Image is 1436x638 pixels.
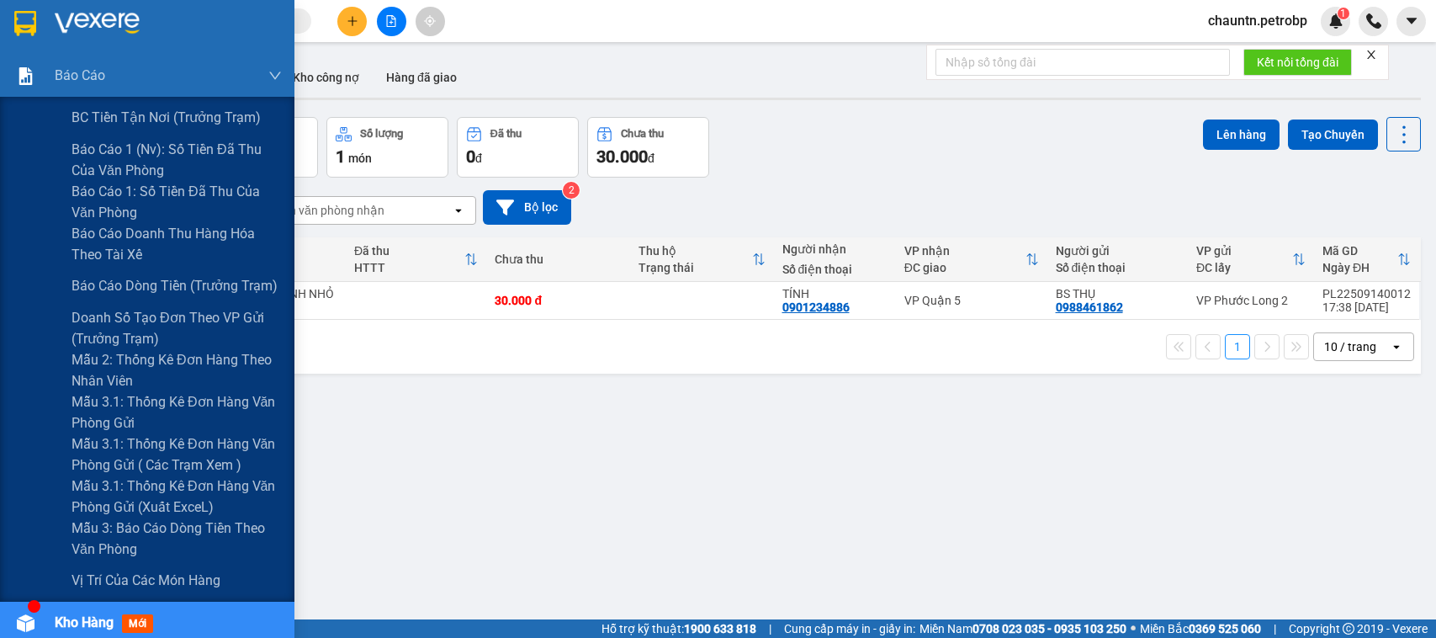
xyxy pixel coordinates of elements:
[1314,237,1419,282] th: Toggle SortBy
[268,202,384,219] div: Chọn văn phòng nhận
[639,244,752,258] div: Thu hộ
[1340,8,1346,19] span: 1
[1131,625,1136,632] span: ⚪️
[1056,300,1123,314] div: 0988461862
[72,223,282,265] span: Báo cáo doanh thu hàng hóa theo tài xế
[495,294,622,307] div: 30.000 đ
[17,614,34,632] img: warehouse-icon
[1196,261,1292,274] div: ĐC lấy
[1196,244,1292,258] div: VP gửi
[935,49,1230,76] input: Nhập số tổng đài
[896,237,1047,282] th: Toggle SortBy
[354,244,464,258] div: Đã thu
[1322,261,1397,274] div: Ngày ĐH
[1288,120,1378,150] button: Tạo Chuyến
[72,570,220,591] span: Vị trí của các món hàng
[1140,619,1261,638] span: Miền Bắc
[596,146,648,167] span: 30.000
[587,117,709,178] button: Chưa thu30.000đ
[1343,623,1354,635] span: copyright
[424,15,436,27] span: aim
[1195,10,1321,31] span: chauntn.petrobp
[466,146,475,167] span: 0
[1404,13,1419,29] span: caret-down
[336,146,345,167] span: 1
[377,7,406,36] button: file-add
[919,619,1126,638] span: Miền Nam
[1056,261,1179,274] div: Số điện thoại
[1338,8,1349,19] sup: 1
[483,190,571,225] button: Bộ lọc
[1322,287,1411,300] div: PL22509140012
[72,307,282,349] span: Doanh số tạo đơn theo VP gửi (trưởng trạm)
[639,261,752,274] div: Trạng thái
[1328,13,1343,29] img: icon-new-feature
[72,349,282,391] span: Mẫu 2: Thống kê đơn hàng theo nhân viên
[346,237,486,282] th: Toggle SortBy
[782,263,888,276] div: Số điện thoại
[14,11,36,36] img: logo-vxr
[495,253,622,266] div: Chưa thu
[1257,53,1338,72] span: Kết nối tổng đài
[55,65,105,86] span: Báo cáo
[904,294,1039,307] div: VP Quận 5
[904,261,1025,274] div: ĐC giao
[972,622,1126,635] strong: 0708 023 035 - 0935 103 250
[385,15,397,27] span: file-add
[122,614,153,633] span: mới
[347,15,358,27] span: plus
[1203,120,1280,150] button: Lên hàng
[684,622,756,635] strong: 1900 633 818
[416,7,445,36] button: aim
[621,128,664,140] div: Chưa thu
[1365,49,1377,61] span: close
[72,139,282,181] span: Báo cáo 1 (nv): Số tiền đã thu của văn phòng
[769,619,771,638] span: |
[55,614,114,630] span: Kho hàng
[782,300,850,314] div: 0901234886
[475,152,482,165] span: đ
[1274,619,1276,638] span: |
[782,287,888,300] div: TÍNH
[326,117,448,178] button: Số lượng1món
[1390,340,1403,354] svg: open
[1322,244,1397,258] div: Mã GD
[601,619,756,638] span: Hỗ trợ kỹ thuật:
[354,261,464,274] div: HTTT
[490,128,522,140] div: Đã thu
[72,391,282,433] span: Mẫu 3.1: Thống kê đơn hàng văn phòng gửi
[1189,622,1261,635] strong: 0369 525 060
[360,128,403,140] div: Số lượng
[72,181,282,223] span: Báo cáo 1: Số tiền đã thu của văn phòng
[72,518,282,560] span: Mẫu 3: Báo cáo dòng tiền theo văn phòng
[373,57,470,98] button: Hàng đã giao
[1056,287,1179,300] div: BS THỤ
[904,244,1025,258] div: VP nhận
[784,619,915,638] span: Cung cấp máy in - giấy in:
[1324,338,1376,355] div: 10 / trang
[348,152,372,165] span: món
[1188,237,1314,282] th: Toggle SortBy
[1243,49,1352,76] button: Kết nối tổng đài
[630,237,774,282] th: Toggle SortBy
[337,7,367,36] button: plus
[1396,7,1426,36] button: caret-down
[563,182,580,199] sup: 2
[1225,334,1250,359] button: 1
[279,57,373,98] button: Kho công nợ
[72,476,282,518] span: Mẫu 3.1: Thống kê đơn hàng văn phòng gửi (Xuất ExceL)
[457,117,579,178] button: Đã thu0đ
[1322,300,1411,314] div: 17:38 [DATE]
[72,107,261,128] span: BC tiền tận nơi (trưởng trạm)
[72,433,282,476] span: Mẫu 3.1: Thống kê đơn hàng văn phòng gửi ( các trạm xem )
[1056,244,1179,258] div: Người gửi
[648,152,654,165] span: đ
[1196,294,1306,307] div: VP Phước Long 2
[268,69,282,82] span: down
[1366,13,1381,29] img: phone-icon
[452,204,465,217] svg: open
[17,67,34,85] img: solution-icon
[72,275,278,296] span: Báo cáo dòng tiền (trưởng trạm)
[782,242,888,256] div: Người nhận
